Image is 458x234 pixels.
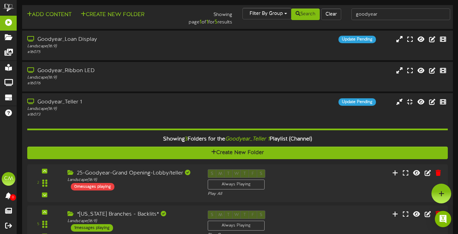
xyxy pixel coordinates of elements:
[10,194,16,201] span: 0
[338,98,376,106] div: Update Pending
[27,49,196,55] div: # 16075
[435,211,451,227] div: Open Intercom Messenger
[338,36,376,43] div: Update Pending
[27,147,448,159] button: Create New Folder
[2,172,15,186] div: CM
[27,81,196,86] div: # 16076
[79,11,146,19] button: Create New Folder
[27,44,196,49] div: Landscape ( 16:9 )
[206,19,208,25] strong: 1
[321,9,341,20] button: Clear
[351,9,450,20] input: -- Search Playlists by Name --
[185,136,188,142] span: 3
[67,177,198,183] div: Landscape ( 16:9 )
[27,112,196,118] div: # 16073
[27,67,196,75] div: Goodyear_Ribbon LED
[225,136,270,142] i: Goodyear_Teller 1
[208,221,265,231] div: Always Playing
[27,106,196,112] div: Landscape ( 16:9 )
[25,11,74,19] button: Add Content
[67,169,198,177] div: 25-Goodyear-Grand Opening-Lobby/teller
[242,8,291,19] button: Filter By Group
[165,8,237,26] div: Showing page of for results
[71,224,113,232] div: 1 messages playing
[291,9,320,20] button: Search
[71,183,114,190] div: 0 messages playing
[67,218,198,224] div: Landscape ( 16:9 )
[27,36,196,44] div: Goodyear_Loan Display
[27,75,196,81] div: Landscape ( 16:9 )
[200,19,202,25] strong: 1
[215,19,218,25] strong: 5
[22,132,453,147] div: Showing Folders for the Playlist (Channel)
[208,191,303,197] div: Play All
[27,98,196,106] div: Goodyear_Teller 1
[208,180,265,189] div: Always Playing
[67,211,198,218] div: *[US_STATE] Branches - Backlits*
